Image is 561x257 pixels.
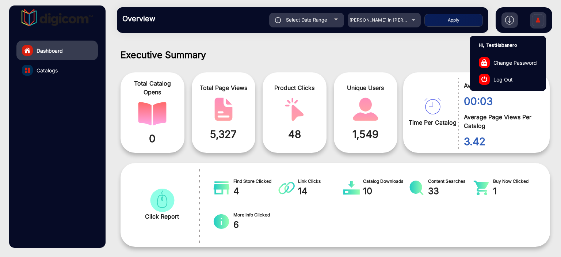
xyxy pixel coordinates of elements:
[138,102,167,125] img: catalog
[428,185,473,198] span: 33
[233,178,279,185] span: Find Store Clicked
[424,98,441,114] img: catalog
[110,40,546,48] div: ([DATE] - [DATE])
[213,181,230,195] img: catalog
[280,98,309,121] img: catalog
[268,83,321,92] span: Product Clicks
[339,126,392,142] span: 1,549
[298,178,343,185] span: Link Clicks
[16,41,98,60] a: Dashboard
[363,185,408,198] span: 10
[298,185,343,198] span: 14
[126,131,179,146] span: 0
[24,47,31,54] img: home
[148,189,176,212] img: catalog
[530,8,546,34] img: Sign%20Up.svg
[339,83,392,92] span: Unique Users
[233,185,279,198] span: 4
[197,83,250,92] span: Total Page Views
[122,14,225,23] h3: Overview
[286,17,327,23] span: Select Date Range
[22,9,93,26] img: vmg-logo
[481,59,487,65] img: change-password
[493,185,538,198] span: 1
[275,17,281,23] img: icon
[126,79,179,97] span: Total Catalog Opens
[145,212,179,221] span: Click Report
[351,98,380,121] img: catalog
[278,181,295,195] img: catalog
[233,212,279,218] span: More Info Clicked
[233,218,279,231] span: 6
[464,81,539,90] span: Average Time Per Catalog
[464,134,539,149] span: 3.42
[428,178,473,185] span: Content Searches
[493,75,513,83] span: Log Out
[493,58,537,66] span: Change Password
[424,14,483,27] button: Apply
[37,47,63,54] span: Dashboard
[197,126,250,142] span: 5,327
[16,60,98,80] a: Catalogs
[481,76,487,82] img: log-out
[464,113,539,130] span: Average Page Views Per Catalog
[350,17,430,23] span: [PERSON_NAME] in [PERSON_NAME]
[268,126,321,142] span: 48
[464,94,539,109] span: 00:03
[209,98,238,121] img: catalog
[121,49,550,60] h1: Executive Summary
[343,181,360,195] img: catalog
[473,181,489,195] img: catalog
[37,67,58,74] span: Catalogs
[470,39,546,51] p: Hi, TestHabanero
[213,214,230,229] img: catalog
[25,68,30,73] img: catalog
[363,178,408,185] span: Catalog Downloads
[493,178,538,185] span: Buy Now Clicked
[408,181,425,195] img: catalog
[505,16,514,24] img: h2download.svg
